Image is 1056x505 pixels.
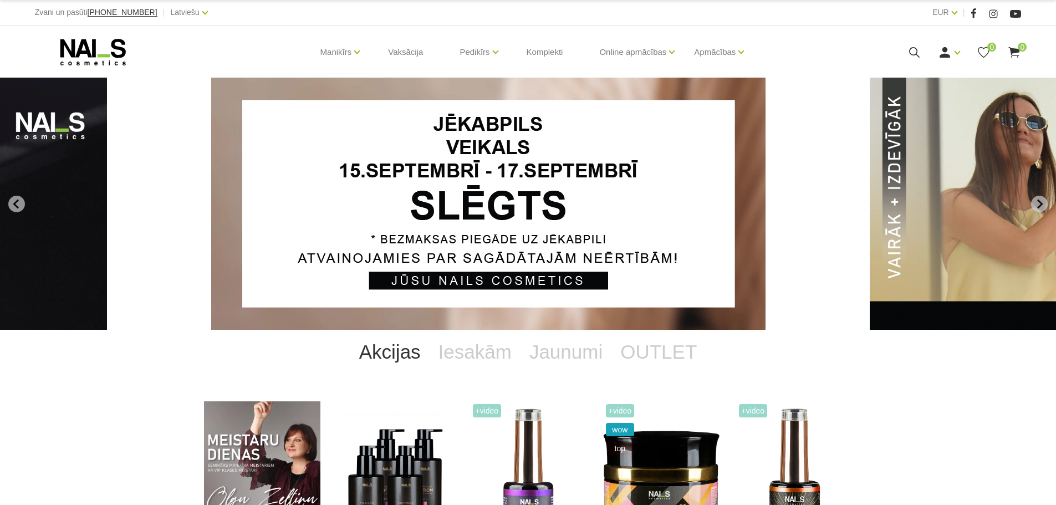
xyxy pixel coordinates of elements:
[430,330,521,374] a: Iesakām
[599,30,666,74] a: Online apmācības
[211,78,845,330] li: 1 of 13
[320,30,352,74] a: Manikīrs
[518,25,572,79] a: Komplekti
[163,6,165,19] span: |
[8,196,25,212] button: Go to last slide
[694,30,736,74] a: Apmācības
[460,30,489,74] a: Pedikīrs
[379,25,432,79] a: Vaksācija
[932,6,949,19] a: EUR
[521,330,611,374] a: Jaunumi
[606,404,635,417] span: +Video
[35,6,157,19] div: Zvani un pasūti
[171,6,200,19] a: Latviešu
[977,45,991,59] a: 0
[1031,196,1048,212] button: Next slide
[606,423,635,436] span: wow
[1007,45,1021,59] a: 0
[606,442,635,455] span: top
[88,8,157,17] a: [PHONE_NUMBER]
[1018,43,1027,52] span: 0
[350,330,430,374] a: Akcijas
[611,330,706,374] a: OUTLET
[473,404,502,417] span: +Video
[963,6,965,19] span: |
[987,43,996,52] span: 0
[739,404,768,417] span: +Video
